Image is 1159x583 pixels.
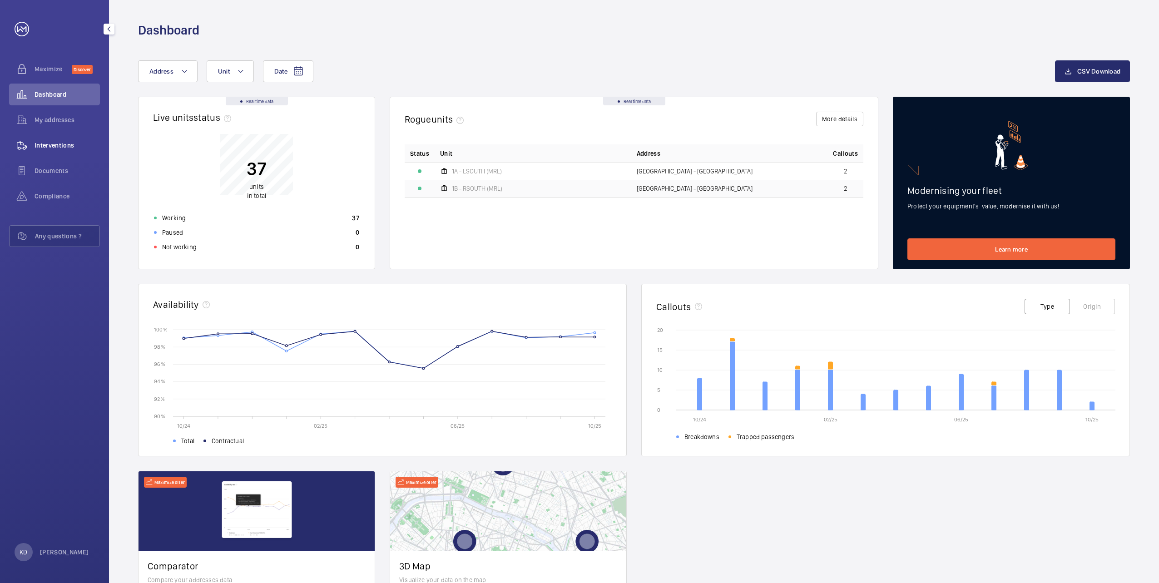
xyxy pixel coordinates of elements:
p: 0 [356,242,359,252]
a: Learn more [907,238,1115,260]
span: [GEOGRAPHIC_DATA] - [GEOGRAPHIC_DATA] [637,185,753,192]
div: Real time data [226,97,288,105]
p: Not working [162,242,197,252]
h2: Comparator [148,560,366,572]
div: Real time data [603,97,665,105]
button: Unit [207,60,254,82]
text: 5 [657,387,660,393]
p: 0 [356,228,359,237]
span: Maximize [35,64,72,74]
text: 0 [657,407,660,413]
span: Address [149,68,173,75]
h2: Callouts [656,301,691,312]
span: 2 [844,168,847,174]
h2: Live units [153,112,235,123]
span: units [431,114,468,125]
span: status [193,112,235,123]
span: Trapped passengers [737,432,794,441]
button: More details [816,112,863,126]
p: KD [20,548,27,557]
p: Working [162,213,186,222]
span: Unit [218,68,230,75]
text: 06/25 [954,416,968,423]
h1: Dashboard [138,22,199,39]
text: 10/24 [693,416,706,423]
text: 10/25 [588,423,601,429]
text: 06/25 [451,423,465,429]
span: My addresses [35,115,100,124]
text: 90 % [154,413,165,419]
text: 15 [657,347,663,353]
text: 98 % [154,344,165,350]
h2: Modernising your fleet [907,185,1115,196]
span: Address [637,149,660,158]
text: 100 % [154,326,168,332]
p: 37 [247,157,267,180]
h2: Rogue [405,114,467,125]
span: Any questions ? [35,232,99,241]
p: 37 [352,213,359,222]
span: Contractual [212,436,244,445]
p: Paused [162,228,183,237]
p: in total [247,182,267,200]
span: Date [274,68,287,75]
span: Breakdowns [684,432,719,441]
span: Documents [35,166,100,175]
span: 1A - LSOUTH (MRL) [452,168,502,174]
text: 10 [657,367,663,373]
span: Total [181,436,194,445]
text: 10/24 [177,423,190,429]
p: Protect your equipment's value, modernise it with us! [907,202,1115,211]
div: Maximize offer [396,477,438,488]
span: 1B - RSOUTH (MRL) [452,185,502,192]
text: 94 % [154,378,165,385]
span: Callouts [833,149,858,158]
button: Address [138,60,198,82]
span: units [249,183,264,190]
span: Discover [72,65,93,74]
h2: 3D Map [399,560,617,572]
span: CSV Download [1077,68,1120,75]
span: Dashboard [35,90,100,99]
text: 02/25 [824,416,837,423]
button: Origin [1070,299,1115,314]
text: 10/25 [1085,416,1099,423]
img: marketing-card.svg [995,121,1028,170]
text: 02/25 [314,423,327,429]
span: Compliance [35,192,100,201]
p: [PERSON_NAME] [40,548,89,557]
span: 2 [844,185,847,192]
text: 96 % [154,361,165,367]
div: Maximize offer [144,477,187,488]
button: Date [263,60,313,82]
button: Type [1025,299,1070,314]
h2: Availability [153,299,199,310]
p: Status [410,149,429,158]
button: CSV Download [1055,60,1130,82]
span: Unit [440,149,452,158]
text: 92 % [154,395,165,402]
text: 20 [657,327,663,333]
span: [GEOGRAPHIC_DATA] - [GEOGRAPHIC_DATA] [637,168,753,174]
span: Interventions [35,141,100,150]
